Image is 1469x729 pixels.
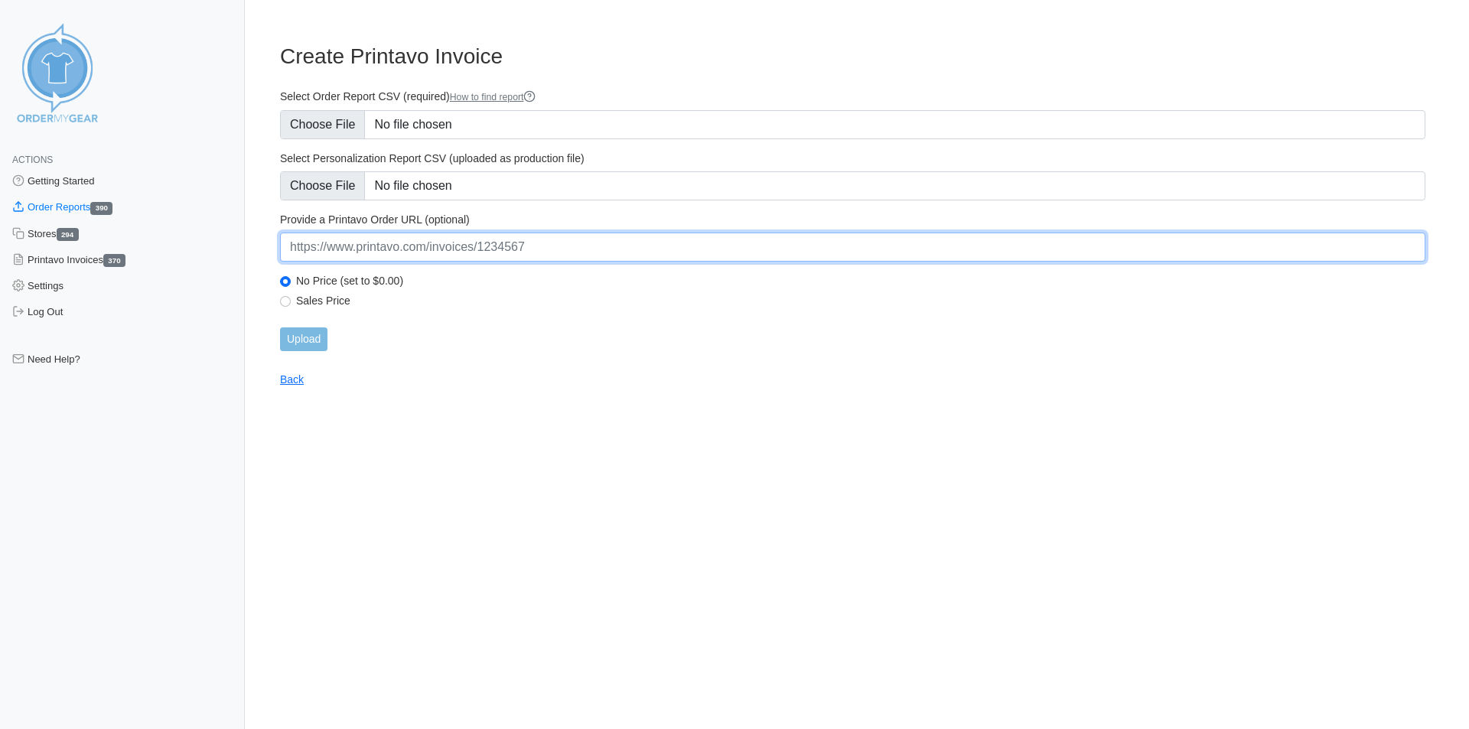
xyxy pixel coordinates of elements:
[12,155,53,165] span: Actions
[280,327,327,351] input: Upload
[280,151,1425,165] label: Select Personalization Report CSV (uploaded as production file)
[450,92,536,103] a: How to find report
[90,202,112,215] span: 390
[280,373,304,386] a: Back
[280,89,1425,104] label: Select Order Report CSV (required)
[280,44,1425,70] h3: Create Printavo Invoice
[103,254,125,267] span: 370
[280,213,1425,226] label: Provide a Printavo Order URL (optional)
[57,228,79,241] span: 294
[280,233,1425,262] input: https://www.printavo.com/invoices/1234567
[296,294,1425,308] label: Sales Price
[296,274,1425,288] label: No Price (set to $0.00)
